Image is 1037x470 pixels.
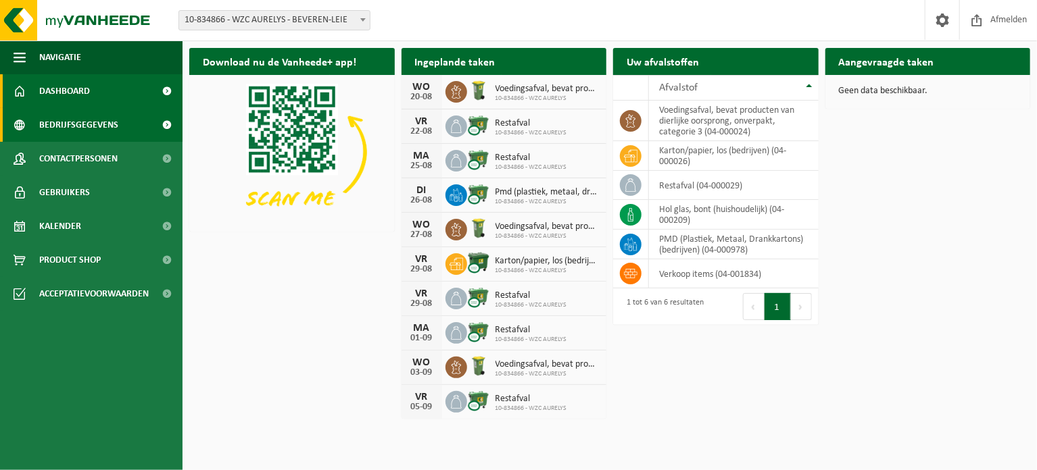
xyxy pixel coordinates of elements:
img: WB-0140-HPE-GN-50 [467,355,490,377]
span: Voedingsafval, bevat producten van dierlijke oorsprong, onverpakt, categorie 3 [496,84,600,95]
div: WO [408,219,435,230]
div: 26-08 [408,196,435,205]
span: 10-834866 - WZC AURELYS [496,404,567,413]
span: 10-834866 - WZC AURELYS [496,370,600,378]
span: Acceptatievoorwaarden [39,277,149,311]
img: WB-0660-CU [467,389,490,412]
td: voedingsafval, bevat producten van dierlijke oorsprong, onverpakt, categorie 3 (04-000024) [649,101,819,141]
div: VR [408,254,435,265]
span: 10-834866 - WZC AURELYS [496,129,567,137]
div: 01-09 [408,334,435,343]
img: WB-0660-CU [467,113,490,136]
span: Pmd (plastiek, metaal, drankkartons) (bedrijven) [496,187,600,198]
span: 10-834866 - WZC AURELYS [496,301,567,309]
div: 03-09 [408,368,435,377]
div: 22-08 [408,127,435,136]
span: Navigatie [39,41,81,74]
span: Restafval [496,153,567,163]
div: VR [408,116,435,127]
td: verkoop items (04-001834) [649,259,819,288]
span: 10-834866 - WZC AURELYS [496,336,567,344]
button: 1 [765,293,791,320]
div: 1 tot 6 van 6 resultaten [620,292,704,321]
p: Geen data beschikbaar. [839,86,1017,96]
div: 05-09 [408,402,435,412]
h2: Uw afvalstoffen [613,48,713,74]
span: Product Shop [39,243,101,277]
td: restafval (04-000029) [649,171,819,200]
span: 10-834866 - WZC AURELYS [496,95,600,103]
span: Contactpersonen [39,142,118,176]
img: WB-0140-HPE-GN-50 [467,79,490,102]
img: Download de VHEPlus App [189,75,395,229]
span: 10-834866 - WZC AURELYS [496,232,600,240]
img: WB-1100-CU [467,251,490,274]
span: Karton/papier, los (bedrijven) [496,256,600,267]
div: 25-08 [408,161,435,171]
span: Kalender [39,209,81,243]
div: MA [408,151,435,161]
div: 27-08 [408,230,435,240]
span: Bedrijfsgegevens [39,108,118,142]
span: Restafval [496,394,567,404]
img: WB-0660-CU [467,286,490,309]
div: DI [408,185,435,196]
td: karton/papier, los (bedrijven) (04-000026) [649,141,819,171]
img: WB-0140-HPE-GN-50 [467,217,490,240]
span: Voedingsafval, bevat producten van dierlijke oorsprong, onverpakt, categorie 3 [496,221,600,232]
div: 20-08 [408,93,435,102]
div: WO [408,82,435,93]
span: Dashboard [39,74,90,108]
td: PMD (Plastiek, Metaal, Drankkartons) (bedrijven) (04-000978) [649,230,819,259]
div: WO [408,357,435,368]
img: WB-0660-CU [467,148,490,171]
span: Afvalstof [659,82,698,93]
span: Gebruikers [39,176,90,209]
span: Restafval [496,325,567,336]
h2: Download nu de Vanheede+ app! [189,48,370,74]
span: 10-834866 - WZC AURELYS [496,163,567,172]
button: Next [791,293,812,320]
button: Previous [743,293,765,320]
h2: Aangevraagde taken [825,48,948,74]
span: 10-834866 - WZC AURELYS - BEVEREN-LEIE [178,10,370,30]
span: 10-834866 - WZC AURELYS - BEVEREN-LEIE [179,11,370,30]
span: Restafval [496,118,567,129]
img: WB-0660-CU [467,182,490,205]
div: VR [408,288,435,299]
span: Voedingsafval, bevat producten van dierlijke oorsprong, onverpakt, categorie 3 [496,359,600,370]
span: 10-834866 - WZC AURELYS [496,198,600,206]
h2: Ingeplande taken [402,48,509,74]
div: VR [408,392,435,402]
img: WB-0660-CU [467,320,490,343]
div: 29-08 [408,265,435,274]
div: MA [408,323,435,334]
div: 29-08 [408,299,435,309]
span: 10-834866 - WZC AURELYS [496,267,600,275]
td: hol glas, bont (huishoudelijk) (04-000209) [649,200,819,230]
span: Restafval [496,290,567,301]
